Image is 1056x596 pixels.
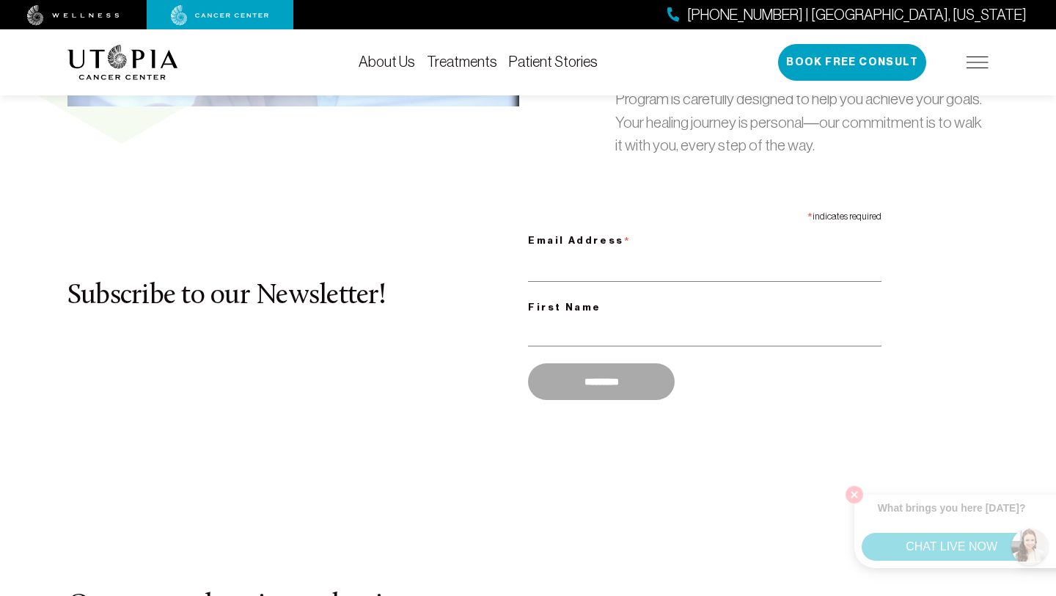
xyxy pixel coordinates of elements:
span: [PHONE_NUMBER] | [GEOGRAPHIC_DATA], [US_STATE] [687,4,1027,26]
a: Patient Stories [509,54,598,70]
button: Book Free Consult [778,44,926,81]
label: First Name [528,299,881,316]
h2: Subscribe to our Newsletter! [67,281,528,312]
a: About Us [359,54,415,70]
img: wellness [27,5,120,26]
img: icon-hamburger [967,57,989,68]
label: Email Address [528,225,881,252]
div: indicates required [528,204,881,225]
a: [PHONE_NUMBER] | [GEOGRAPHIC_DATA], [US_STATE] [667,4,1027,26]
img: logo [67,45,178,80]
a: Treatments [427,54,497,70]
img: cancer center [171,5,269,26]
